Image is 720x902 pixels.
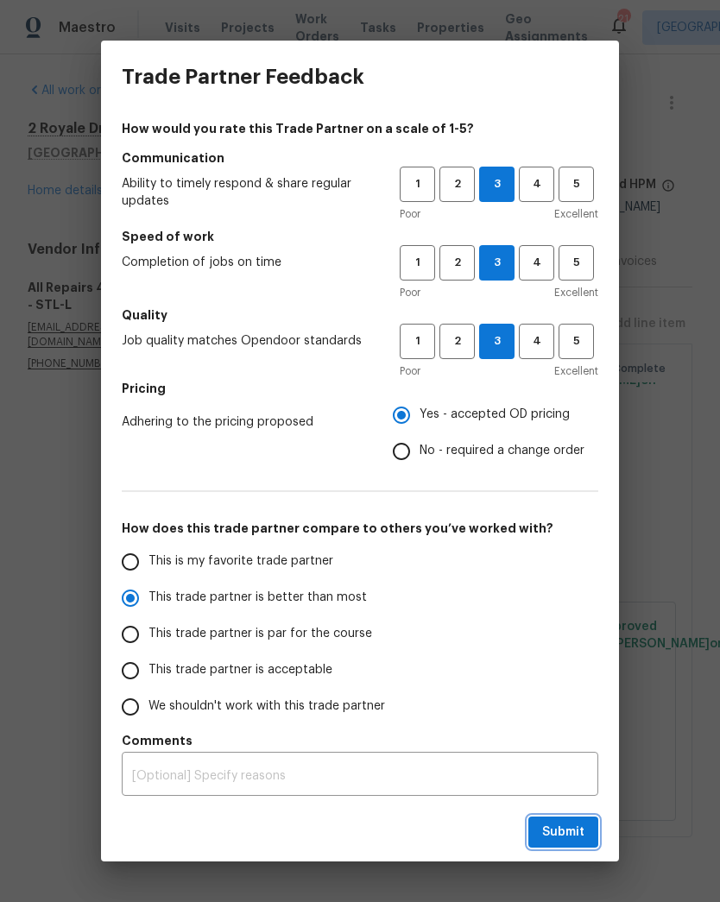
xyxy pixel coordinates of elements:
[528,817,598,848] button: Submit
[122,120,598,137] h4: How would you rate this Trade Partner on a scale of 1-5?
[479,324,515,359] button: 3
[400,245,435,281] button: 1
[122,175,372,210] span: Ability to timely respond & share regular updates
[480,331,514,351] span: 3
[521,174,553,194] span: 4
[401,331,433,351] span: 1
[122,732,598,749] h5: Comments
[122,544,598,725] div: How does this trade partner compare to others you’ve worked with?
[441,331,473,351] span: 2
[479,245,515,281] button: 3
[148,552,333,571] span: This is my favorite trade partner
[560,331,592,351] span: 5
[559,167,594,202] button: 5
[400,363,420,380] span: Poor
[554,205,598,223] span: Excellent
[122,65,364,89] h3: Trade Partner Feedback
[401,174,433,194] span: 1
[560,253,592,273] span: 5
[519,245,554,281] button: 4
[420,442,584,460] span: No - required a change order
[560,174,592,194] span: 5
[122,413,365,431] span: Adhering to the pricing proposed
[400,205,420,223] span: Poor
[439,324,475,359] button: 2
[122,149,598,167] h5: Communication
[122,520,598,537] h5: How does this trade partner compare to others you’ve worked with?
[441,253,473,273] span: 2
[122,254,372,271] span: Completion of jobs on time
[521,253,553,273] span: 4
[441,174,473,194] span: 2
[554,363,598,380] span: Excellent
[439,245,475,281] button: 2
[420,406,570,424] span: Yes - accepted OD pricing
[559,324,594,359] button: 5
[122,228,598,245] h5: Speed of work
[148,589,367,607] span: This trade partner is better than most
[542,822,584,843] span: Submit
[519,324,554,359] button: 4
[122,306,598,324] h5: Quality
[519,167,554,202] button: 4
[401,253,433,273] span: 1
[554,284,598,301] span: Excellent
[559,245,594,281] button: 5
[480,174,514,194] span: 3
[479,167,515,202] button: 3
[122,332,372,350] span: Job quality matches Opendoor standards
[400,284,420,301] span: Poor
[439,167,475,202] button: 2
[521,331,553,351] span: 4
[393,397,598,470] div: Pricing
[148,625,372,643] span: This trade partner is par for the course
[122,380,598,397] h5: Pricing
[148,661,332,679] span: This trade partner is acceptable
[400,167,435,202] button: 1
[400,324,435,359] button: 1
[480,253,514,273] span: 3
[148,697,385,716] span: We shouldn't work with this trade partner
